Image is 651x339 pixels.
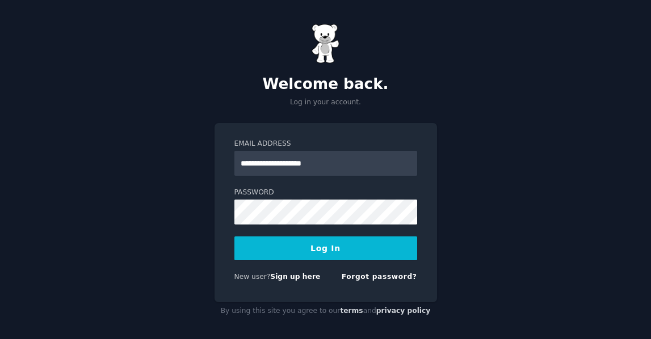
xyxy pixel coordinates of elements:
[234,273,271,281] span: New user?
[340,307,363,315] a: terms
[215,302,437,320] div: By using this site you agree to our and
[376,307,431,315] a: privacy policy
[312,24,340,63] img: Gummy Bear
[342,273,417,281] a: Forgot password?
[234,236,417,260] button: Log In
[234,188,417,198] label: Password
[215,98,437,108] p: Log in your account.
[215,75,437,94] h2: Welcome back.
[234,139,417,149] label: Email Address
[270,273,320,281] a: Sign up here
